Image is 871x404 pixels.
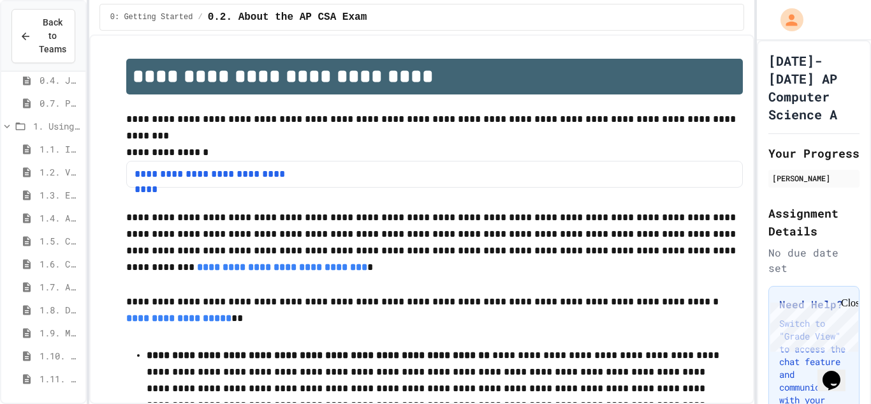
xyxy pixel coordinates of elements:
span: 1.9. Method Signatures [40,326,80,340]
div: No due date set [768,245,860,276]
span: 0.7. Pretest for the AP CSA Exam [40,96,80,110]
span: 0.4. Java Development Environments [40,73,80,87]
span: 1.11. Using the Math Class [40,372,80,385]
span: 0: Getting Started [110,12,193,22]
span: 1.7. APIs and Libraries [40,280,80,294]
span: 0.2. About the AP CSA Exam [208,10,367,25]
span: 1.1. Introduction to Algorithms, Programming, and Compilers [40,142,80,156]
div: [PERSON_NAME] [772,172,856,184]
h2: Assignment Details [768,204,860,240]
h3: Need Help? [779,297,849,312]
span: 1. Using Objects and Methods [33,119,80,133]
span: 1.10. Calling Class Methods [40,349,80,363]
div: Chat with us now!Close [5,5,88,81]
span: Back to Teams [39,16,66,56]
iframe: chat widget [765,297,858,352]
span: 1.4. Assignment and Input [40,211,80,225]
iframe: chat widget [817,353,858,391]
span: 1.3. Expressions and Output [New] [40,188,80,202]
span: 1.8. Documentation with Comments and Preconditions [40,303,80,317]
span: 1.5. Casting and Ranges of Values [40,234,80,248]
h1: [DATE]-[DATE] AP Computer Science A [768,52,860,123]
span: / [198,12,202,22]
span: 1.6. Compound Assignment Operators [40,257,80,271]
div: My Account [767,5,807,34]
span: 1.2. Variables and Data Types [40,165,80,179]
button: Back to Teams [11,9,75,63]
h2: Your Progress [768,144,860,162]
